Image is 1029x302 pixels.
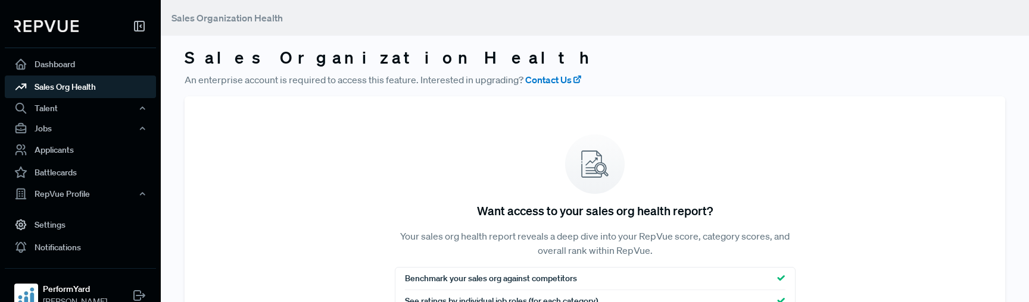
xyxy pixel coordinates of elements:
[5,75,156,98] a: Sales Org Health
[525,73,582,87] a: Contact Us
[5,53,156,75] a: Dashboard
[5,236,156,259] a: Notifications
[477,203,713,218] h5: Want access to your sales org health report?
[171,12,283,24] span: Sales Organization Health
[405,272,577,285] span: Benchmark your sales org against competitors
[5,118,156,139] button: Jobs
[5,161,156,184] a: Battlecards
[395,229,796,257] p: Your sales org health report reveals a deep dive into your RepVue score, category scores, and ove...
[185,48,1005,68] h3: Sales Organization Health
[43,283,107,295] strong: PerformYard
[5,98,156,118] button: Talent
[185,73,1005,87] p: An enterprise account is required to access this feature. Interested in upgrading?
[5,139,156,161] a: Applicants
[5,213,156,236] a: Settings
[5,184,156,204] button: RepVue Profile
[14,20,79,32] img: RepVue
